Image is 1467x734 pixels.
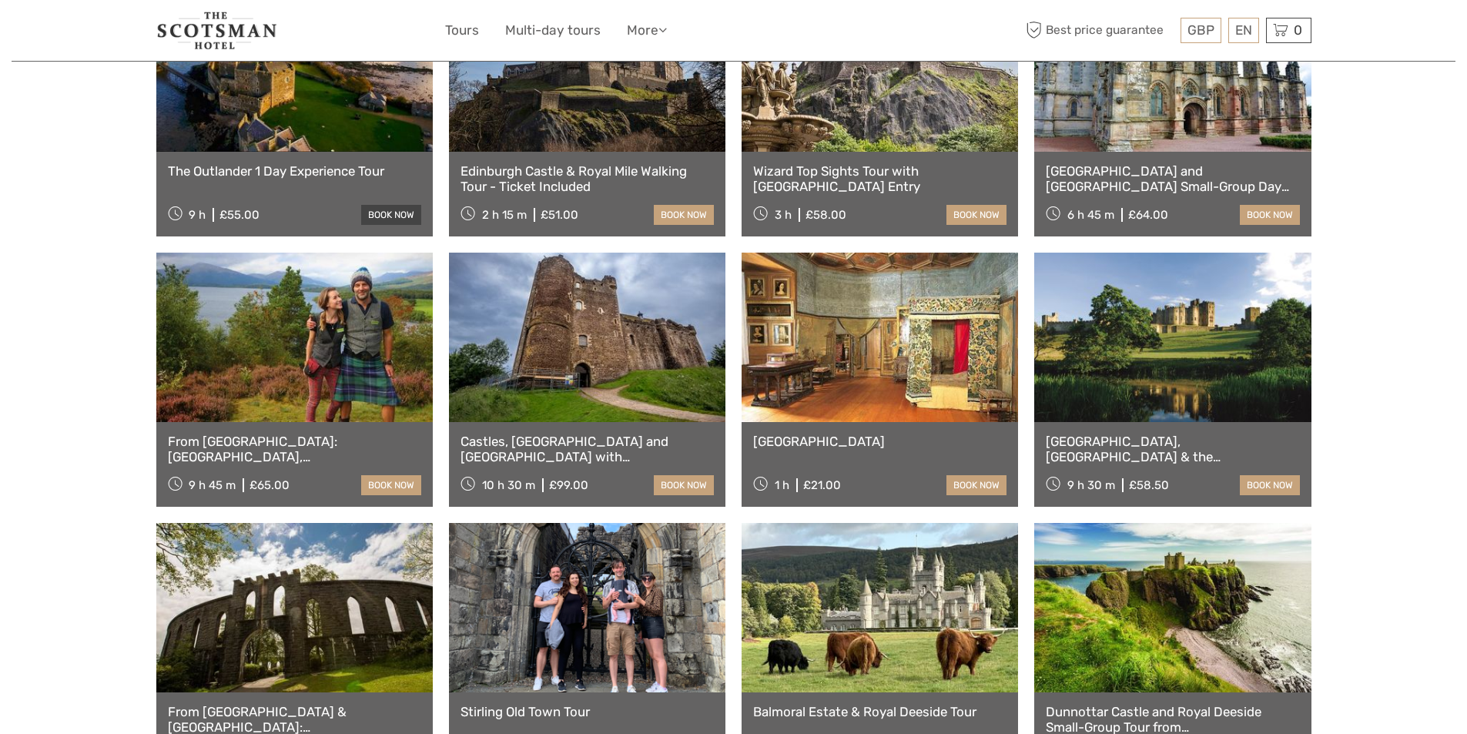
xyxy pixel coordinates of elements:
[219,208,260,222] div: £55.00
[1046,434,1299,465] a: [GEOGRAPHIC_DATA], [GEOGRAPHIC_DATA] & the [GEOGRAPHIC_DATA]
[753,434,1006,449] a: [GEOGRAPHIC_DATA]
[627,19,667,42] a: More
[1023,18,1177,43] span: Best price guarantee
[189,208,206,222] span: 9 h
[22,27,174,39] p: We're away right now. Please check back later!
[1291,22,1305,38] span: 0
[654,475,714,495] a: book now
[1067,478,1115,492] span: 9 h 30 m
[1240,475,1300,495] a: book now
[753,163,1006,195] a: Wizard Top Sights Tour with [GEOGRAPHIC_DATA] Entry
[775,208,792,222] span: 3 h
[654,205,714,225] a: book now
[753,704,1006,719] a: Balmoral Estate & Royal Deeside Tour
[461,434,714,465] a: Castles, [GEOGRAPHIC_DATA] and [GEOGRAPHIC_DATA] with [GEOGRAPHIC_DATA] Entry from [GEOGRAPHIC_DATA]
[461,704,714,719] a: Stirling Old Town Tour
[1129,478,1169,492] div: £58.50
[803,478,841,492] div: £21.00
[168,434,421,465] a: From [GEOGRAPHIC_DATA]: [GEOGRAPHIC_DATA], [GEOGRAPHIC_DATA] & Whisky
[505,19,601,42] a: Multi-day tours
[541,208,578,222] div: £51.00
[1240,205,1300,225] a: book now
[168,163,421,179] a: The Outlander 1 Day Experience Tour
[1067,208,1114,222] span: 6 h 45 m
[1128,208,1168,222] div: £64.00
[1046,163,1299,195] a: [GEOGRAPHIC_DATA] and [GEOGRAPHIC_DATA] Small-Group Day Tour from [GEOGRAPHIC_DATA]
[361,475,421,495] a: book now
[775,478,789,492] span: 1 h
[946,475,1006,495] a: book now
[177,24,196,42] button: Open LiveChat chat widget
[946,205,1006,225] a: book now
[806,208,846,222] div: £58.00
[482,478,535,492] span: 10 h 30 m
[1187,22,1214,38] span: GBP
[156,12,278,49] img: 681-f48ba2bd-dfbf-4b64-890c-b5e5c75d9d66_logo_small.jpg
[482,208,527,222] span: 2 h 15 m
[250,478,290,492] div: £65.00
[189,478,236,492] span: 9 h 45 m
[1228,18,1259,43] div: EN
[549,478,588,492] div: £99.00
[461,163,714,195] a: Edinburgh Castle & Royal Mile Walking Tour - Ticket Included
[445,19,479,42] a: Tours
[361,205,421,225] a: book now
